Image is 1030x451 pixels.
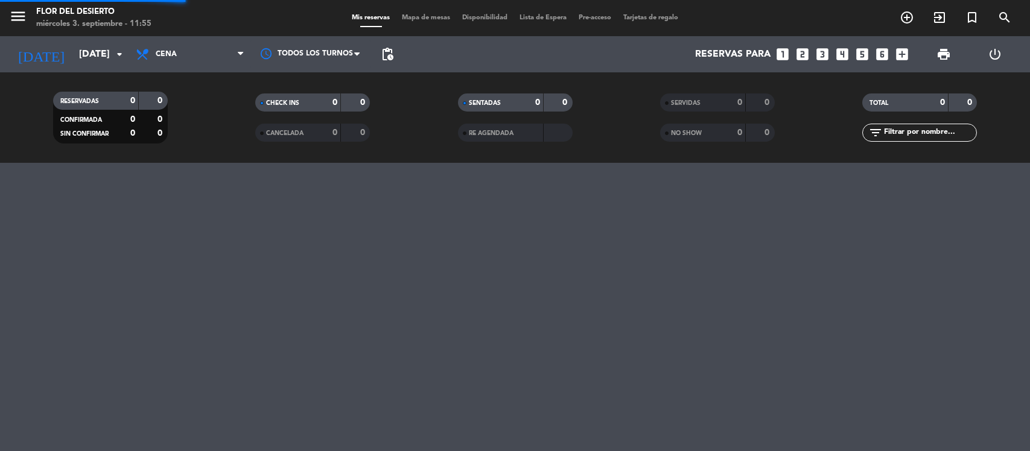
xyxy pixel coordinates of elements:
strong: 0 [130,129,135,137]
i: add_circle_outline [900,10,914,25]
strong: 0 [940,98,945,107]
span: SERVIDAS [671,100,701,106]
strong: 0 [737,98,742,107]
span: RE AGENDADA [469,130,513,136]
span: RESERVADAS [60,98,99,104]
i: looks_6 [874,46,890,62]
i: filter_list [868,125,883,140]
i: looks_one [775,46,790,62]
strong: 0 [562,98,570,107]
strong: 0 [765,128,772,137]
strong: 0 [360,98,367,107]
span: Tarjetas de regalo [617,14,684,21]
strong: 0 [130,115,135,124]
strong: 0 [157,96,165,105]
i: add_box [894,46,910,62]
i: looks_5 [854,46,870,62]
strong: 0 [765,98,772,107]
div: LOG OUT [970,36,1021,72]
span: Lista de Espera [513,14,573,21]
span: print [936,47,951,61]
i: looks_3 [815,46,830,62]
span: Mapa de mesas [396,14,456,21]
i: search [997,10,1012,25]
i: arrow_drop_down [112,47,127,61]
span: NO SHOW [671,130,702,136]
strong: 0 [157,115,165,124]
strong: 0 [130,96,135,105]
strong: 0 [157,129,165,137]
strong: 0 [737,128,742,137]
strong: 0 [535,98,540,107]
strong: 0 [332,98,337,107]
i: exit_to_app [932,10,947,25]
div: miércoles 3. septiembre - 11:55 [36,18,151,30]
i: menu [9,7,27,25]
span: SIN CONFIRMAR [60,131,109,137]
span: TOTAL [869,100,888,106]
span: Cena [156,50,177,58]
strong: 0 [360,128,367,137]
i: [DATE] [9,41,73,68]
input: Filtrar por nombre... [883,126,976,139]
i: turned_in_not [965,10,979,25]
span: Disponibilidad [456,14,513,21]
i: looks_4 [834,46,850,62]
span: pending_actions [380,47,395,61]
strong: 0 [967,98,974,107]
span: SENTADAS [469,100,501,106]
div: FLOR DEL DESIERTO [36,6,151,18]
span: CANCELADA [266,130,304,136]
span: Pre-acceso [573,14,617,21]
button: menu [9,7,27,30]
span: CHECK INS [266,100,299,106]
i: looks_two [795,46,810,62]
span: Reservas para [695,49,771,60]
strong: 0 [332,128,337,137]
span: CONFIRMADA [60,117,102,123]
i: power_settings_new [988,47,1002,61]
span: Mis reservas [346,14,396,21]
